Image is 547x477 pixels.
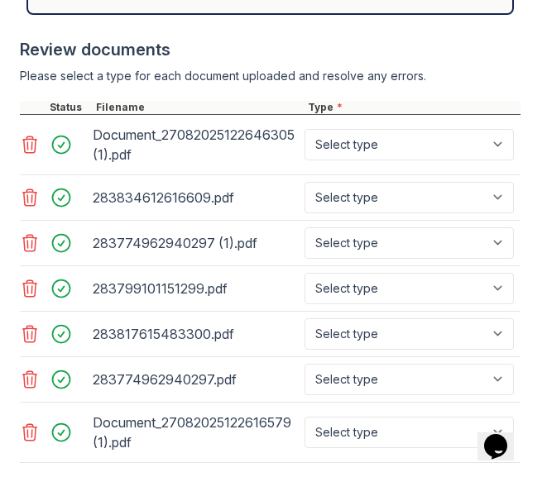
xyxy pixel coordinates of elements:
[93,101,305,114] div: Filename
[20,38,521,61] div: Review documents
[46,101,93,114] div: Status
[93,409,298,456] div: Document_27082025122616579 (1).pdf
[20,68,521,84] div: Please select a type for each document uploaded and resolve any errors.
[93,184,298,211] div: 283834612616609.pdf
[93,230,298,256] div: 283774962940297 (1).pdf
[93,321,298,347] div: 283817615483300.pdf
[93,122,298,168] div: Document_27082025122646305 (1).pdf
[477,411,530,460] iframe: chat widget
[93,366,298,393] div: 283774962940297.pdf
[93,275,298,302] div: 283799101151299.pdf
[305,101,521,114] div: Type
